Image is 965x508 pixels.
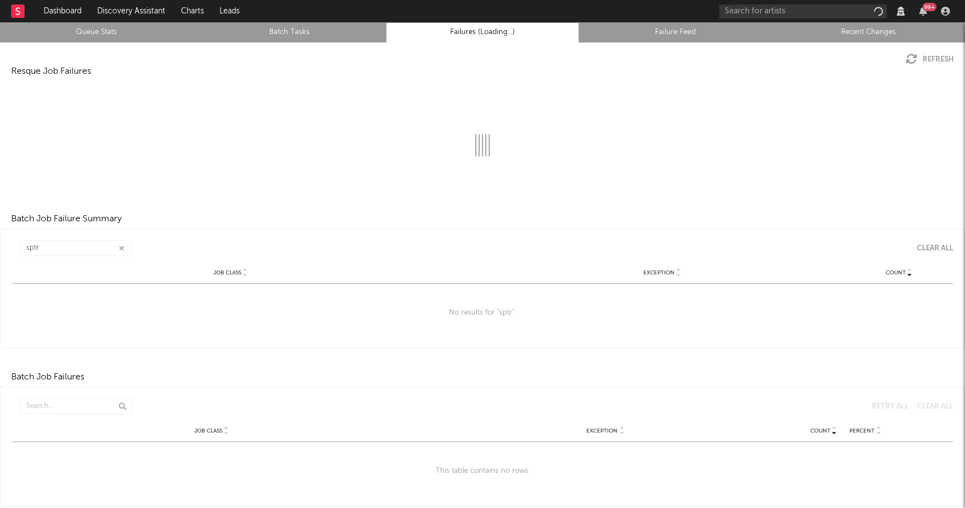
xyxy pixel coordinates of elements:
input: Search... [20,398,132,414]
span: Percent [849,428,875,434]
span: Job Class [194,428,222,434]
button: Clear All [909,403,953,410]
div: Clear All [917,403,953,410]
div: Clear All [917,245,953,252]
span: Job Class [213,269,241,276]
a: Failures (Loading...) [392,26,573,39]
button: Retry All [863,403,909,410]
span: Exception [643,269,675,276]
div: This table contains no rows. [12,442,953,500]
span: Count [810,428,830,434]
div: No results for " sptr ". [12,284,953,342]
div: 99 + [923,3,937,11]
a: Queue Stats [6,26,187,39]
span: Count [886,269,906,276]
div: Batch Job Failures [11,371,84,384]
div: Retry All [872,403,909,410]
a: Batch Tasks [199,26,380,39]
a: Recent Changes [778,26,959,39]
span: Exception [586,428,618,434]
a: Failure Feed [585,26,766,39]
button: Clear All [909,245,953,252]
div: Batch Job Failure Summary [11,212,122,226]
button: 99+ [919,7,927,16]
button: Refresh [906,54,954,65]
div: Resque Job Failures [11,65,91,78]
input: Search... [20,240,132,256]
input: Search for artists [719,4,887,18]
